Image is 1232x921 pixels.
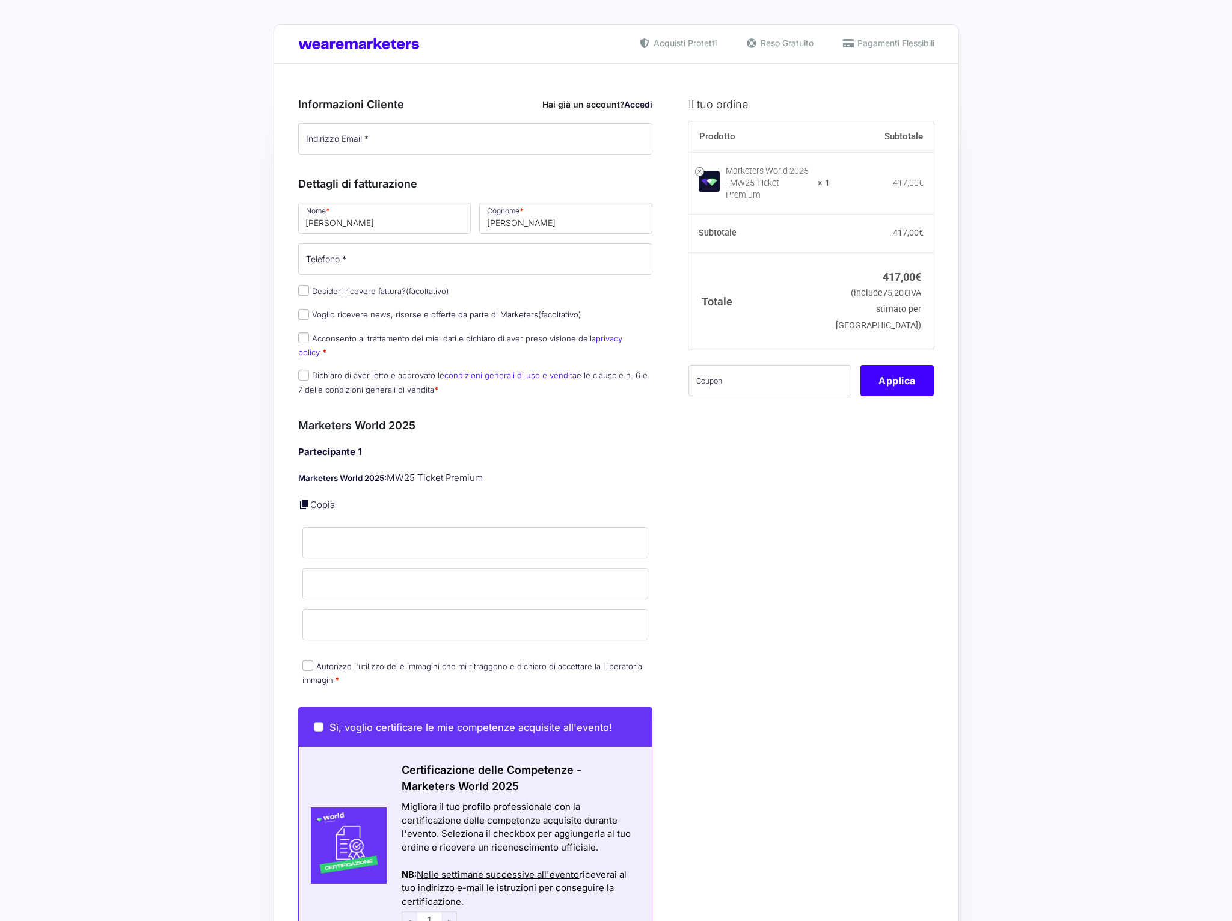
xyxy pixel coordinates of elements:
[302,660,313,671] input: Autorizzo l'utilizzo delle immagini che mi ritraggono e dichiaro di accettare la Liberatoria imma...
[402,869,414,880] strong: NB
[726,165,810,201] div: Marketers World 2025 - MW25 Ticket Premium
[417,869,579,880] span: Nelle settimane successive all'evento
[542,98,652,111] div: Hai già un account?
[688,252,830,349] th: Totale
[310,499,335,510] a: Copia
[919,178,924,188] span: €
[830,121,934,153] th: Subtotale
[836,288,921,331] small: (include IVA stimato per [GEOGRAPHIC_DATA])
[299,807,387,884] img: Certificazione-MW24-300x300-1.jpg
[298,370,648,394] label: Dichiaro di aver letto e approvato le e le clausole n. 6 e 7 delle condizioni generali di vendita
[298,310,581,319] label: Voglio ricevere news, risorse e offerte da parte di Marketers
[402,763,581,792] span: Certificazione delle Competenze - Marketers World 2025
[298,243,653,275] input: Telefono *
[402,800,637,854] div: Migliora il tuo profilo professionale con la certificazione delle competenze acquisite durante l'...
[758,37,814,49] span: Reso Gratuito
[298,473,387,483] strong: Marketers World 2025:
[298,203,471,234] input: Nome *
[860,365,934,396] button: Applica
[298,286,449,296] label: Desideri ricevere fattura?
[688,96,934,112] h3: Il tuo ordine
[624,99,652,109] a: Accedi
[919,228,924,237] span: €
[479,203,652,234] input: Cognome *
[915,271,921,283] span: €
[688,121,830,153] th: Prodotto
[314,722,323,732] input: Sì, voglio certificare le mie competenze acquisite all'evento!
[298,334,622,357] a: privacy policy
[699,171,720,192] img: Marketers World 2025 - MW25 Ticket Premium
[893,228,924,237] bdi: 417,00
[298,334,622,357] label: Acconsento al trattamento dei miei dati e dichiaro di aver preso visione della
[904,288,909,298] span: €
[406,286,449,296] span: (facoltativo)
[298,123,653,155] input: Indirizzo Email *
[688,365,851,396] input: Coupon
[302,661,642,685] label: Autorizzo l'utilizzo delle immagini che mi ritraggono e dichiaro di accettare la Liberatoria imma...
[298,370,309,381] input: Dichiaro di aver letto e approvato lecondizioni generali di uso e venditae le clausole n. 6 e 7 d...
[298,176,653,192] h3: Dettagli di fatturazione
[329,721,612,733] span: Sì, voglio certificare le mie competenze acquisite all'evento!
[444,370,577,380] a: condizioni generali di uso e vendita
[298,309,309,320] input: Voglio ricevere news, risorse e offerte da parte di Marketers(facoltativo)
[688,215,830,253] th: Subtotale
[854,37,934,49] span: Pagamenti Flessibili
[298,96,653,112] h3: Informazioni Cliente
[402,868,637,909] div: : riceverai al tuo indirizzo e-mail le istruzioni per conseguire la certificazione.
[298,285,309,296] input: Desideri ricevere fattura?(facoltativo)
[298,417,653,433] h3: Marketers World 2025
[538,310,581,319] span: (facoltativo)
[893,178,924,188] bdi: 417,00
[883,271,921,283] bdi: 417,00
[402,854,637,868] div: Azioni del messaggio
[298,445,653,459] h4: Partecipante 1
[298,498,310,510] a: Copia i dettagli dell'acquirente
[651,37,717,49] span: Acquisti Protetti
[818,177,830,189] strong: × 1
[298,332,309,343] input: Acconsento al trattamento dei miei dati e dichiaro di aver preso visione dellaprivacy policy
[298,471,653,485] p: MW25 Ticket Premium
[883,288,909,298] span: 75,20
